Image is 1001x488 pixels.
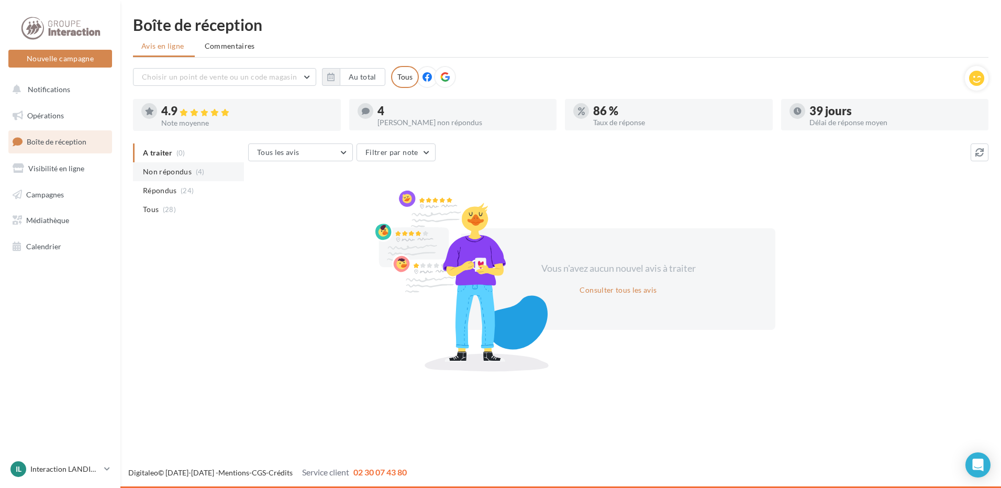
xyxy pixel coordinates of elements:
[269,468,293,477] a: Crédits
[322,68,385,86] button: Au total
[30,464,100,474] p: Interaction LANDIVISIAU
[27,111,64,120] span: Opérations
[181,186,194,195] span: (24)
[391,66,419,88] div: Tous
[340,68,385,86] button: Au total
[6,209,114,231] a: Médiathèque
[6,130,114,153] a: Boîte de réception
[257,148,299,157] span: Tous les avis
[163,205,176,214] span: (28)
[142,72,297,81] span: Choisir un point de vente ou un code magasin
[6,105,114,127] a: Opérations
[161,119,332,127] div: Note moyenne
[133,68,316,86] button: Choisir un point de vente ou un code magasin
[16,464,21,474] span: IL
[965,452,991,478] div: Open Intercom Messenger
[377,105,549,117] div: 4
[528,262,708,275] div: Vous n'avez aucun nouvel avis à traiter
[357,143,436,161] button: Filtrer par note
[143,185,177,196] span: Répondus
[28,164,84,173] span: Visibilité en ligne
[6,236,114,258] a: Calendrier
[593,105,764,117] div: 86 %
[143,167,192,177] span: Non répondus
[27,137,86,146] span: Boîte de réception
[809,119,981,126] div: Délai de réponse moyen
[6,158,114,180] a: Visibilité en ligne
[353,467,407,477] span: 02 30 07 43 80
[26,242,61,251] span: Calendrier
[8,50,112,68] button: Nouvelle campagne
[196,168,205,176] span: (4)
[26,190,64,198] span: Campagnes
[133,17,988,32] div: Boîte de réception
[302,467,349,477] span: Service client
[575,284,661,296] button: Consulter tous les avis
[248,143,353,161] button: Tous les avis
[128,468,407,477] span: © [DATE]-[DATE] - - -
[26,216,69,225] span: Médiathèque
[252,468,266,477] a: CGS
[205,41,255,51] span: Commentaires
[377,119,549,126] div: [PERSON_NAME] non répondus
[128,468,158,477] a: Digitaleo
[218,468,249,477] a: Mentions
[6,79,110,101] button: Notifications
[161,105,332,117] div: 4.9
[6,184,114,206] a: Campagnes
[809,105,981,117] div: 39 jours
[8,459,112,479] a: IL Interaction LANDIVISIAU
[593,119,764,126] div: Taux de réponse
[28,85,70,94] span: Notifications
[143,204,159,215] span: Tous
